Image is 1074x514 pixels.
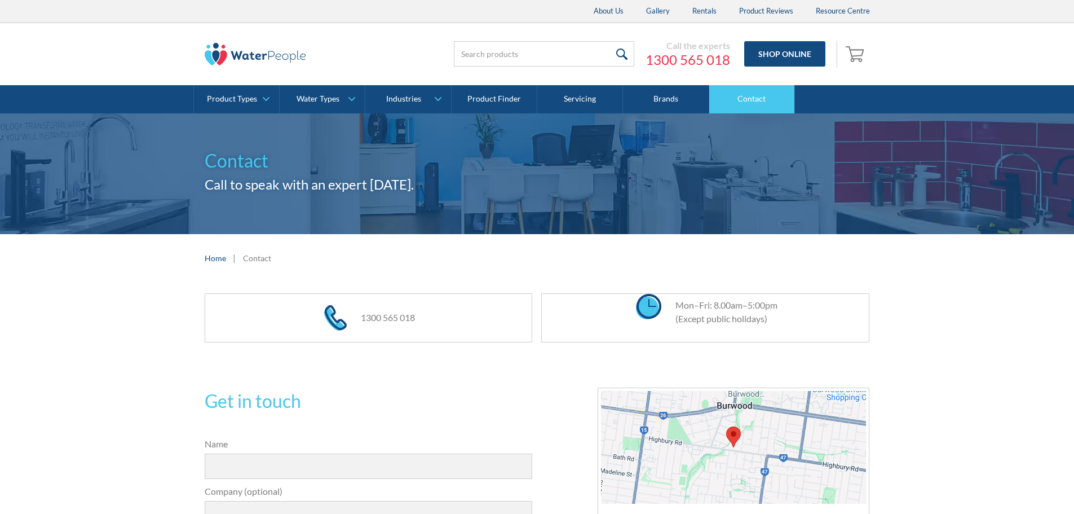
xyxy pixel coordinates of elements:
img: clock icon [636,294,661,319]
a: Industries [365,85,450,113]
a: Open empty cart [843,41,870,68]
div: Contact [243,252,271,264]
a: Brands [623,85,709,113]
h2: Call to speak with an expert [DATE]. [205,174,870,195]
h1: Contact [205,147,870,174]
a: Home [205,252,226,264]
div: | [232,251,237,265]
a: 1300 565 018 [361,312,415,323]
div: Water Types [297,94,339,104]
img: phone icon [324,305,347,331]
div: Mon–Fri: 8.00am–5:00pm (Except public holidays) [664,298,777,326]
div: Industries [386,94,421,104]
div: Map pin [726,427,741,447]
label: Company (optional) [205,485,533,498]
img: The Water People [205,43,306,65]
div: Product Types [207,94,257,104]
a: Shop Online [744,41,825,67]
a: 1300 565 018 [646,51,730,68]
label: Name [205,437,533,451]
a: Product Types [194,85,279,113]
h2: Get in touch [205,388,533,415]
a: Servicing [537,85,623,113]
a: Water Types [280,85,365,113]
a: Contact [709,85,795,113]
div: Call the experts [646,40,730,51]
a: Product Finder [452,85,537,113]
input: Search products [454,41,634,67]
img: shopping cart [846,45,867,63]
